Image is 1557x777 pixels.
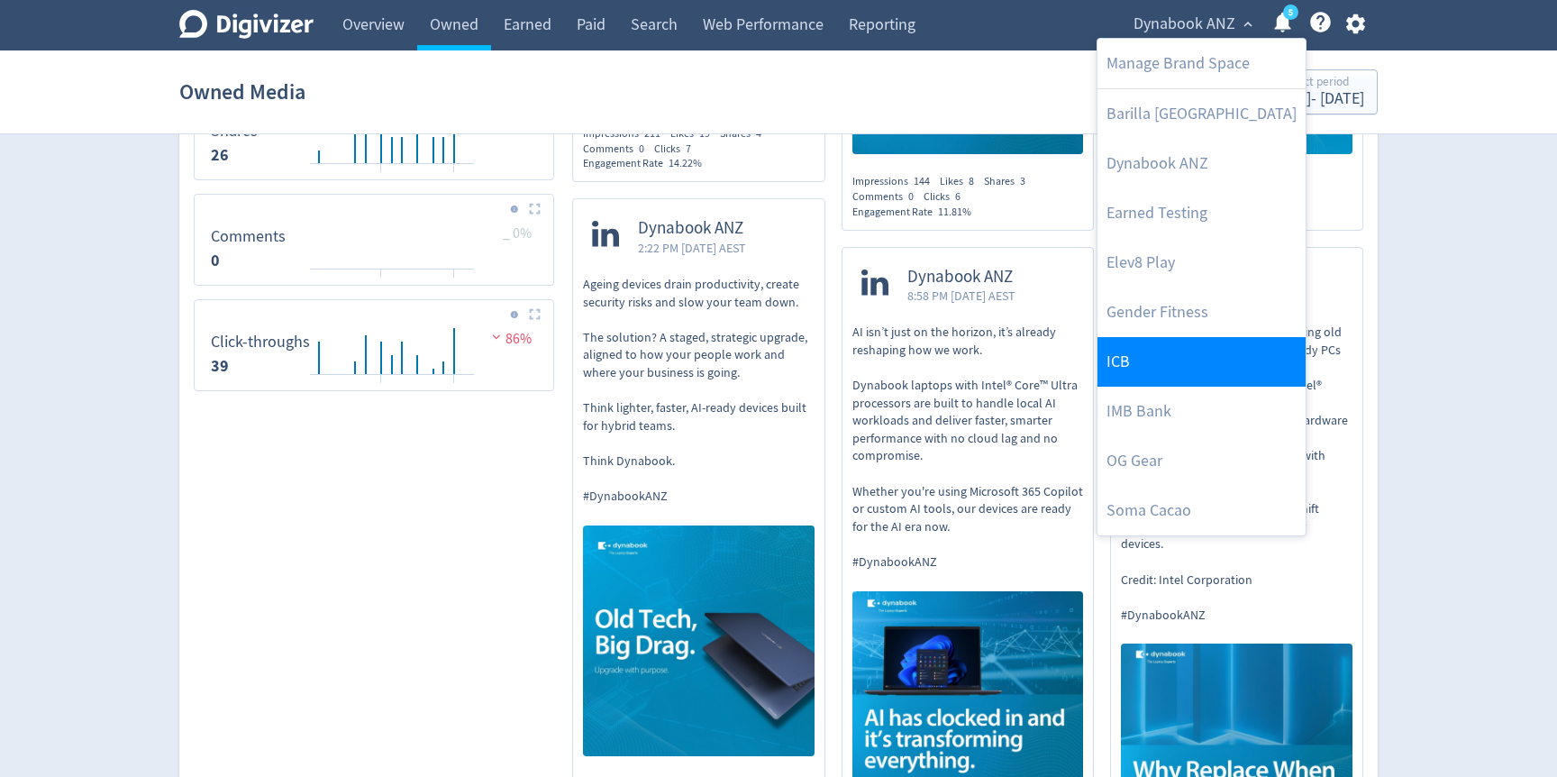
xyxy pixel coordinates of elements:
[1097,139,1306,188] a: Dynabook ANZ
[1097,486,1306,535] a: Soma Cacao
[1097,188,1306,238] a: Earned Testing
[1097,39,1306,88] a: Manage Brand Space
[1097,387,1306,436] a: IMB Bank
[1097,89,1306,139] a: Barilla [GEOGRAPHIC_DATA]
[1097,337,1306,387] a: ICB
[1097,436,1306,486] a: OG Gear
[1097,238,1306,288] a: Elev8 Play
[1097,288,1306,337] a: Gender Fitness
